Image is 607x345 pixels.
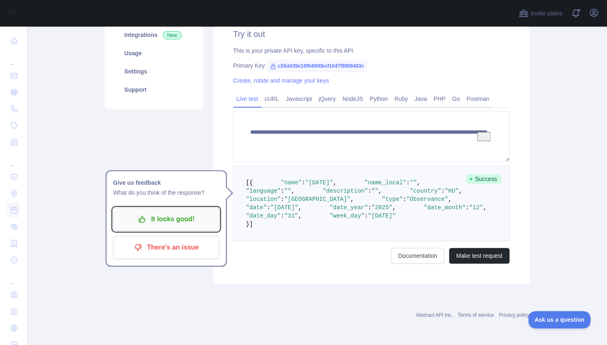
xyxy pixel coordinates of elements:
span: : [302,179,305,186]
span: , [291,188,295,194]
a: Ruby [391,92,411,105]
span: , [298,213,302,219]
span: : [281,188,284,194]
a: Postman [463,92,492,105]
a: PHP [430,92,449,105]
a: Support [115,81,193,99]
span: : [441,188,444,194]
a: Documentation [391,248,444,264]
a: Python [366,92,391,105]
div: Primary Key: [233,61,509,70]
span: Invite users [530,9,562,18]
span: : [281,196,284,203]
span: "country" [410,188,441,194]
div: ... [7,50,20,66]
div: ... [7,269,20,286]
span: , [351,196,354,203]
a: Usage [115,44,193,62]
span: , [448,196,451,203]
span: "31" [284,213,298,219]
a: NodeJS [339,92,366,105]
span: "2025" [371,204,392,211]
span: { [249,179,253,186]
span: "HU" [444,188,458,194]
p: What do you think of the response? [113,188,219,198]
span: } [246,221,249,228]
span: : [368,188,371,194]
a: Terms of service [458,312,494,318]
a: jQuery [315,92,339,105]
a: cURL [261,92,283,105]
span: "[DATE]" [305,179,333,186]
a: Javascript [283,92,315,105]
span: "[DATE]" [270,204,298,211]
span: : [267,204,270,211]
a: Integrations New [115,26,193,44]
iframe: Toggle Customer Support [528,311,590,328]
a: Abstract API Inc. [416,312,453,318]
span: Success [466,174,501,184]
h1: Give us feedback [113,178,219,188]
span: "location" [246,196,281,203]
span: "name_local" [364,179,406,186]
span: : [281,213,284,219]
span: , [298,204,302,211]
span: "date_year" [329,204,368,211]
span: "[GEOGRAPHIC_DATA]" [284,196,351,203]
span: "date_month" [424,204,466,211]
a: Create, rotate and manage your keys [233,77,329,84]
a: Java [411,92,430,105]
span: "" [284,188,291,194]
button: Make test request [449,248,509,264]
span: : [368,204,371,211]
span: "Observance" [406,196,448,203]
span: : [466,204,469,211]
a: Live test [233,92,261,105]
span: "week_day" [329,213,364,219]
a: Settings [115,62,193,81]
span: "" [371,188,378,194]
textarea: To enrich screen reader interactions, please activate Accessibility in Grammarly extension settings [233,111,509,161]
a: Privacy policy [499,312,529,318]
span: , [392,204,395,211]
button: Invite users [517,7,564,20]
span: : [364,213,368,219]
h2: Try it out [233,28,509,40]
a: Go [449,92,463,105]
span: : [406,179,410,186]
span: "date" [246,204,267,211]
span: [ [246,179,249,186]
span: c55dd39e18f64000bcf1047f8908483c [266,60,368,72]
span: "date_day" [246,213,281,219]
div: This is your private API key, specific to this API. [233,46,509,55]
span: ] [249,221,253,228]
span: , [333,179,336,186]
span: , [417,179,420,186]
span: , [458,188,462,194]
span: "type" [382,196,402,203]
span: : [403,196,406,203]
span: "name" [281,179,302,186]
div: ... [7,151,20,168]
span: , [483,204,486,211]
span: "12" [469,204,483,211]
span: "[DATE]" [368,213,396,219]
span: New [163,31,182,39]
span: "" [410,179,417,186]
span: "description" [322,188,368,194]
span: , [378,188,382,194]
span: "language" [246,188,281,194]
